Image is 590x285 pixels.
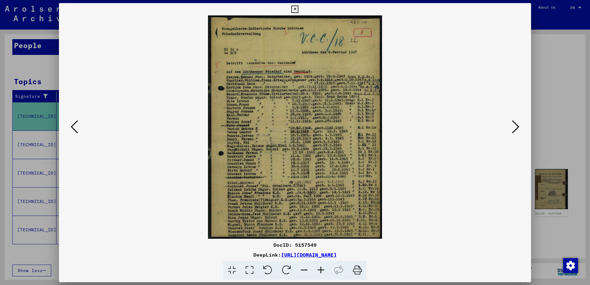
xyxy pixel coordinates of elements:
img: 001.jpg [80,15,510,239]
img: Change consent [563,258,578,273]
a: [URL][DOMAIN_NAME] [281,252,337,258]
div: DocID: 5157549 [59,241,531,249]
div: DeepLink: [59,251,531,258]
